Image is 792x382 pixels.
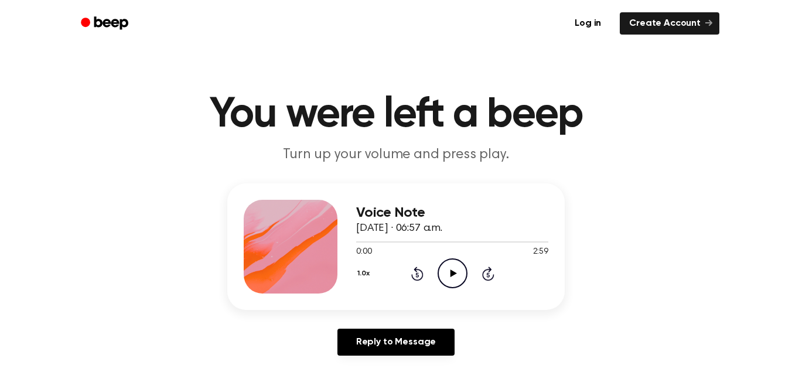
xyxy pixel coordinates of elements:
a: Log in [563,10,613,37]
a: Beep [73,12,139,35]
span: 2:59 [533,246,548,258]
a: Create Account [620,12,719,35]
span: [DATE] · 06:57 a.m. [356,223,442,234]
span: 0:00 [356,246,371,258]
a: Reply to Message [337,329,455,356]
h3: Voice Note [356,205,548,221]
h1: You were left a beep [96,94,696,136]
p: Turn up your volume and press play. [171,145,621,165]
button: 1.0x [356,264,374,284]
